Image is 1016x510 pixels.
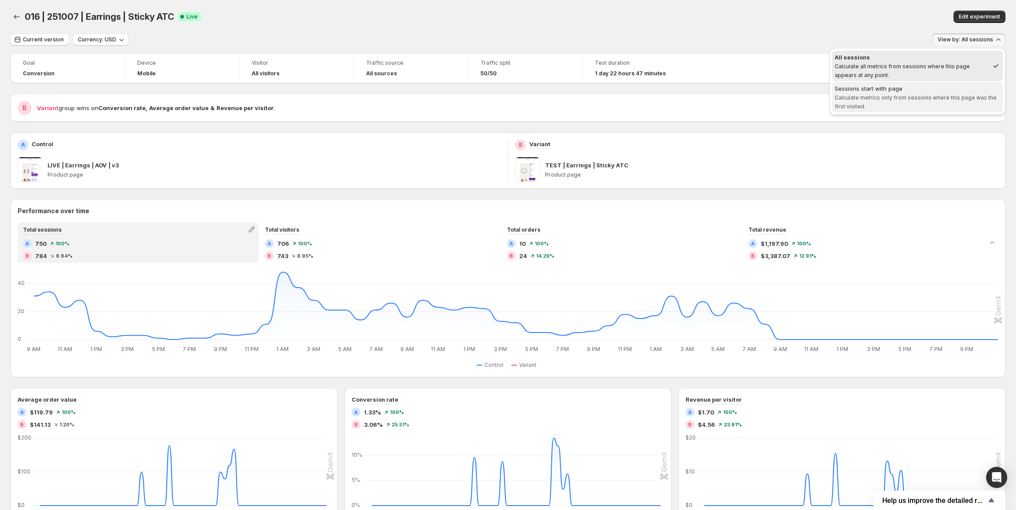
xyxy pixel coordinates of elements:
[58,346,72,352] text: 11 AM
[954,11,1005,23] button: Edit experiment
[277,251,288,260] span: 743
[20,422,24,427] h2: B
[183,346,196,352] text: 7 PM
[595,59,685,78] a: Test duration1 day 22 hours 47 minutes
[751,253,755,259] h2: B
[30,408,53,417] span: $119.79
[364,408,381,417] span: 1.33%
[835,94,997,110] span: Calculate metrics only from sessions where this page was the first visited.
[938,36,993,43] span: View by: All sessions
[986,467,1007,488] div: Open Intercom Messenger
[338,346,352,352] text: 5 AM
[298,241,312,246] span: 100%
[18,395,77,404] h3: Average order value
[18,468,30,475] text: $100
[265,226,299,233] span: Total visitors
[748,226,786,233] span: Total revenue
[529,140,550,148] p: Variant
[352,395,398,404] h3: Conversion rate
[268,241,271,246] h2: A
[210,104,215,111] strong: &
[595,70,666,77] span: 1 day 22 hours 47 minutes
[932,33,1005,46] button: View by: All sessions
[882,495,997,506] button: Show survey - Help us improve the detailed report for A/B campaigns
[686,468,695,475] text: $10
[898,346,911,352] text: 5 PM
[480,59,570,78] a: Traffic split50/50
[121,346,134,352] text: 3 PM
[21,141,25,148] h2: A
[686,434,696,441] text: $20
[986,237,998,249] button: Collapse chart
[23,59,112,67] span: Goal
[18,280,25,286] text: 40
[366,59,455,78] a: Traffic sourceAll sources
[137,59,227,78] a: DeviceMobile
[477,360,507,370] button: Control
[354,410,358,415] h2: A
[556,346,569,352] text: 7 PM
[78,36,116,43] span: Currency: USD
[959,13,1000,20] span: Edit experiment
[929,346,943,352] text: 7 PM
[26,241,29,246] h2: A
[245,346,259,352] text: 11 PM
[23,36,64,43] span: Current version
[98,104,146,111] strong: Conversion rate
[59,422,74,427] span: 1.20%
[797,241,811,246] span: 100%
[149,104,209,111] strong: Average order value
[252,59,341,78] a: VisitorAll visitors
[724,422,742,427] span: 23.91%
[146,104,147,111] strong: ,
[35,239,47,248] span: 750
[835,63,970,78] span: Calculate all metrics from sessions where this page appears at any point.
[519,239,526,248] span: 10
[742,346,756,352] text: 7 AM
[48,161,119,170] p: LIVE | Earrings | AOV | v3
[23,70,55,77] span: Conversion
[799,253,816,259] span: 12.91%
[25,11,174,22] span: 016 | 251007 | Earrings | Sticky ATC
[688,410,692,415] h2: A
[723,410,737,415] span: 100%
[545,171,998,178] p: Product page
[11,11,23,23] button: Back
[882,496,986,505] span: Help us improve the detailed report for A/B campaigns
[680,346,694,352] text: 3 AM
[867,346,880,352] text: 3 PM
[774,346,787,352] text: 9 AM
[277,239,289,248] span: 706
[595,59,685,67] span: Test duration
[32,140,53,148] p: Control
[515,157,540,182] img: TEST | Earrings | Sticky ATC
[400,346,414,352] text: 9 AM
[369,346,383,352] text: 7 AM
[431,346,445,352] text: 11 AM
[48,171,501,178] p: Product page
[649,346,662,352] text: 1 AM
[688,422,692,427] h2: B
[90,346,102,352] text: 1 PM
[187,13,198,20] span: Live
[761,251,790,260] span: $3,387.07
[23,59,112,78] a: GoalConversion
[20,410,24,415] h2: A
[390,410,404,415] span: 100%
[366,70,397,77] h4: All sources
[23,226,62,233] span: Total sessions
[519,362,536,369] span: Variant
[364,420,383,429] span: 3.06%
[507,226,540,233] span: Total orders
[494,346,507,352] text: 3 PM
[152,346,165,352] text: 5 PM
[62,410,76,415] span: 100%
[73,33,128,46] button: Currency: USD
[535,241,549,246] span: 100%
[18,502,25,508] text: $0
[519,251,527,260] span: 24
[366,59,455,67] span: Traffic source
[536,253,554,259] span: 14.29%
[22,103,27,112] h2: B
[835,53,989,62] div: All sessions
